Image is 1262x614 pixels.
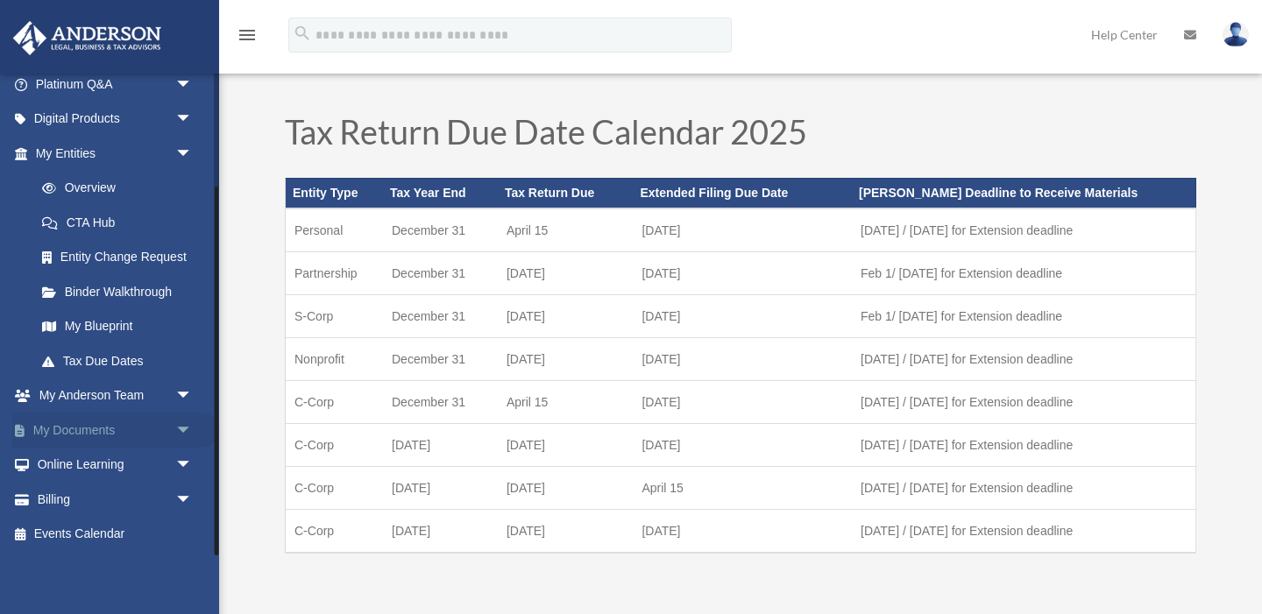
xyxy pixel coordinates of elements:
[175,482,210,518] span: arrow_drop_down
[237,31,258,46] a: menu
[293,24,312,43] i: search
[633,423,852,466] td: [DATE]
[12,136,219,171] a: My Entitiesarrow_drop_down
[383,337,498,380] td: December 31
[175,136,210,172] span: arrow_drop_down
[286,337,384,380] td: Nonprofit
[383,251,498,294] td: December 31
[175,448,210,483] span: arrow_drop_down
[25,205,219,240] a: CTA Hub
[633,509,852,553] td: [DATE]
[852,509,1195,553] td: [DATE] / [DATE] for Extension deadline
[633,208,852,252] td: [DATE]
[633,294,852,337] td: [DATE]
[498,208,634,252] td: April 15
[383,294,498,337] td: December 31
[8,21,167,55] img: Anderson Advisors Platinum Portal
[633,337,852,380] td: [DATE]
[175,102,210,138] span: arrow_drop_down
[498,509,634,553] td: [DATE]
[286,509,384,553] td: C-Corp
[237,25,258,46] i: menu
[286,178,384,208] th: Entity Type
[852,337,1195,380] td: [DATE] / [DATE] for Extension deadline
[383,178,498,208] th: Tax Year End
[852,294,1195,337] td: Feb 1/ [DATE] for Extension deadline
[852,251,1195,294] td: Feb 1/ [DATE] for Extension deadline
[852,178,1195,208] th: [PERSON_NAME] Deadline to Receive Materials
[286,423,384,466] td: C-Corp
[25,240,219,275] a: Entity Change Request
[12,102,219,137] a: Digital Productsarrow_drop_down
[175,67,210,102] span: arrow_drop_down
[25,309,219,344] a: My Blueprint
[498,294,634,337] td: [DATE]
[12,517,219,552] a: Events Calendar
[852,466,1195,509] td: [DATE] / [DATE] for Extension deadline
[25,274,219,309] a: Binder Walkthrough
[498,251,634,294] td: [DATE]
[175,413,210,448] span: arrow_drop_down
[175,378,210,414] span: arrow_drop_down
[25,171,219,206] a: Overview
[286,466,384,509] td: C-Corp
[12,413,219,448] a: My Documentsarrow_drop_down
[286,380,384,423] td: C-Corp
[12,67,219,102] a: Platinum Q&Aarrow_drop_down
[852,423,1195,466] td: [DATE] / [DATE] for Extension deadline
[633,466,852,509] td: April 15
[12,482,219,517] a: Billingarrow_drop_down
[633,251,852,294] td: [DATE]
[383,208,498,252] td: December 31
[498,466,634,509] td: [DATE]
[286,208,384,252] td: Personal
[498,178,634,208] th: Tax Return Due
[12,378,219,413] a: My Anderson Teamarrow_drop_down
[12,448,219,483] a: Online Learningarrow_drop_down
[498,337,634,380] td: [DATE]
[852,380,1195,423] td: [DATE] / [DATE] for Extension deadline
[498,423,634,466] td: [DATE]
[852,208,1195,252] td: [DATE] / [DATE] for Extension deadline
[383,380,498,423] td: December 31
[286,251,384,294] td: Partnership
[285,115,1196,157] h1: Tax Return Due Date Calendar 2025
[286,294,384,337] td: S-Corp
[383,509,498,553] td: [DATE]
[1223,22,1249,47] img: User Pic
[633,380,852,423] td: [DATE]
[633,178,852,208] th: Extended Filing Due Date
[498,380,634,423] td: April 15
[383,423,498,466] td: [DATE]
[383,466,498,509] td: [DATE]
[25,343,210,378] a: Tax Due Dates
